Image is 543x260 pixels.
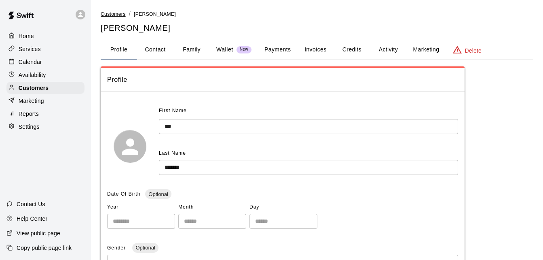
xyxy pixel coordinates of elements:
a: Calendar [6,56,85,68]
a: Home [6,30,85,42]
span: Last Name [159,150,186,156]
span: Date Of Birth [107,191,140,197]
p: Calendar [19,58,42,66]
p: Settings [19,123,40,131]
a: Marketing [6,95,85,107]
p: Home [19,32,34,40]
p: Help Center [17,215,47,223]
p: View public page [17,229,60,237]
button: Marketing [406,40,446,60]
nav: breadcrumb [101,10,533,19]
span: First Name [159,104,187,117]
span: Optional [145,191,171,197]
p: Availability [19,71,46,79]
span: Gender [107,245,127,251]
h5: [PERSON_NAME] [101,23,533,34]
p: Delete [465,47,482,55]
button: Activity [370,40,406,60]
span: [PERSON_NAME] [134,11,176,17]
p: Copy public page link [17,244,72,252]
span: New [237,47,251,52]
p: Marketing [19,97,44,105]
li: / [129,10,131,18]
button: Family [173,40,210,60]
a: Settings [6,121,85,133]
span: Year [107,201,175,214]
span: Day [249,201,317,214]
p: Services [19,45,41,53]
a: Availability [6,69,85,81]
div: basic tabs example [101,40,533,60]
button: Payments [258,40,297,60]
span: Profile [107,75,458,85]
button: Contact [137,40,173,60]
p: Reports [19,110,39,118]
a: Reports [6,108,85,120]
span: Month [178,201,246,214]
p: Customers [19,84,49,92]
span: Optional [132,245,158,251]
a: Customers [6,82,85,94]
button: Profile [101,40,137,60]
button: Credits [334,40,370,60]
p: Contact Us [17,200,45,208]
a: Services [6,43,85,55]
a: Customers [101,11,126,17]
button: Invoices [297,40,334,60]
p: Wallet [216,45,233,54]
